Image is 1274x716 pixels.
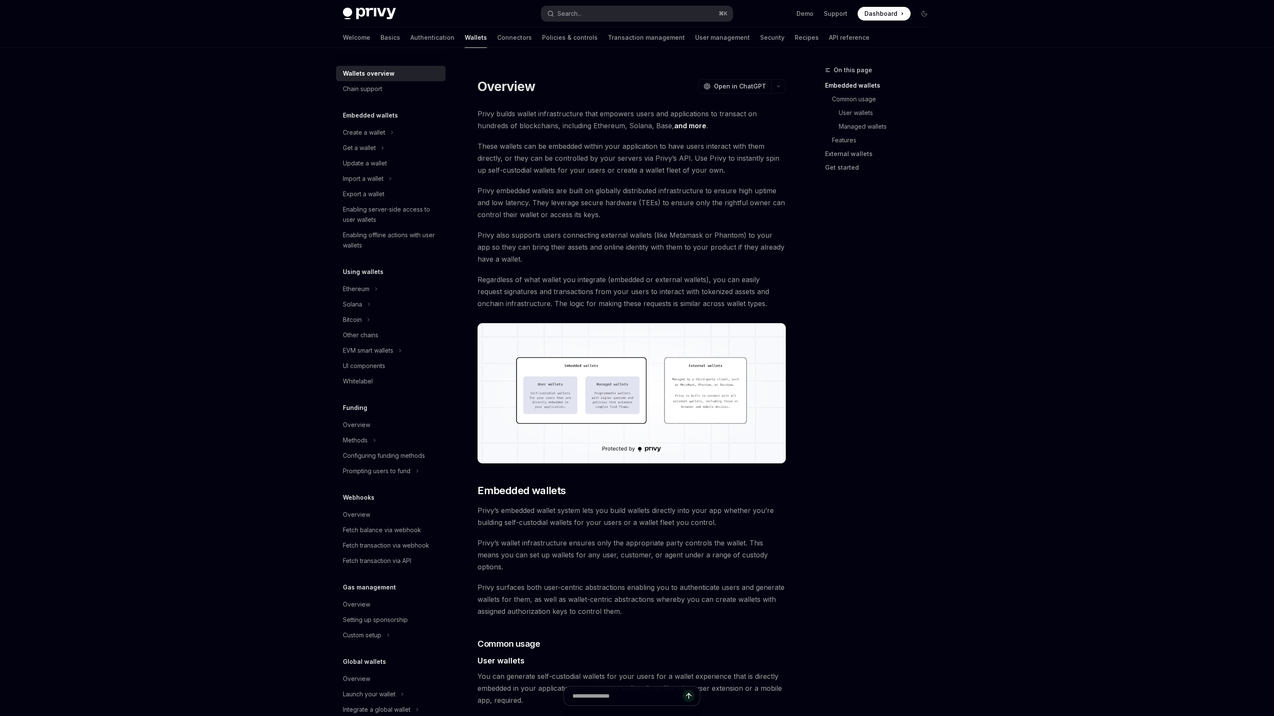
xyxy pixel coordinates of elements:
[336,671,445,687] a: Overview
[336,448,445,463] a: Configuring funding methods
[478,537,786,573] span: Privy’s wallet infrastructure ensures only the appropriate party controls the wallet. This means ...
[343,361,385,371] div: UI components
[478,79,535,94] h1: Overview
[825,133,938,147] a: Features
[542,27,598,48] a: Policies & controls
[343,330,378,340] div: Other chains
[343,27,370,48] a: Welcome
[497,27,532,48] a: Connectors
[343,230,440,250] div: Enabling offline actions with user wallets
[824,9,847,18] a: Support
[478,140,786,176] span: These wallets can be embedded within your application to have users interact with them directly, ...
[343,615,408,625] div: Setting up sponsorship
[343,189,384,199] div: Export a wallet
[825,161,938,174] a: Get started
[698,79,771,94] button: Open in ChatGPT
[336,81,445,97] a: Chain support
[336,374,445,389] a: Whitelabel
[714,82,766,91] span: Open in ChatGPT
[380,27,400,48] a: Basics
[825,120,938,133] a: Managed wallets
[478,581,786,617] span: Privy surfaces both user-centric abstractions enabling you to authenticate users and generate wal...
[343,8,396,20] img: dark logo
[478,655,525,666] span: User wallets
[336,687,445,702] button: Toggle Launch your wallet section
[825,79,938,92] a: Embedded wallets
[795,27,819,48] a: Recipes
[336,358,445,374] a: UI components
[796,9,814,18] a: Demo
[343,84,382,94] div: Chain support
[336,507,445,522] a: Overview
[336,66,445,81] a: Wallets overview
[858,7,911,21] a: Dashboard
[760,27,784,48] a: Security
[572,687,683,705] input: Ask a question...
[336,156,445,171] a: Update a wallet
[336,186,445,202] a: Export a wallet
[343,704,410,715] div: Integrate a global wallet
[608,27,685,48] a: Transaction management
[541,6,733,21] button: Open search
[478,504,786,528] span: Privy’s embedded wallet system lets you build wallets directly into your app whether you’re build...
[336,628,445,643] button: Toggle Custom setup section
[478,274,786,309] span: Regardless of what wallet you integrate (embedded or external wallets), you can easily request si...
[478,638,540,650] span: Common usage
[478,185,786,221] span: Privy embedded wallets are built on globally distributed infrastructure to ensure high uptime and...
[343,689,395,699] div: Launch your wallet
[336,202,445,227] a: Enabling server-side access to user wallets
[336,597,445,612] a: Overview
[864,9,897,18] span: Dashboard
[343,674,370,684] div: Overview
[343,599,370,610] div: Overview
[343,376,373,386] div: Whitelabel
[719,10,728,17] span: ⌘ K
[343,435,368,445] div: Methods
[478,323,786,463] img: images/walletoverview.png
[336,463,445,479] button: Toggle Prompting users to fund section
[557,9,581,19] div: Search...
[336,343,445,358] button: Toggle EVM smart wallets section
[478,108,786,132] span: Privy builds wallet infrastructure that empowers users and applications to transact on hundreds o...
[465,27,487,48] a: Wallets
[829,27,870,48] a: API reference
[343,315,362,325] div: Bitcoin
[478,229,786,265] span: Privy also supports users connecting external wallets (like Metamask or Phantom) to your app so t...
[343,345,393,356] div: EVM smart wallets
[343,466,410,476] div: Prompting users to fund
[343,540,429,551] div: Fetch transaction via webhook
[336,281,445,297] button: Toggle Ethereum section
[343,420,370,430] div: Overview
[336,327,445,343] a: Other chains
[343,657,386,667] h5: Global wallets
[336,538,445,553] a: Fetch transaction via webhook
[825,147,938,161] a: External wallets
[343,403,367,413] h5: Funding
[343,299,362,309] div: Solana
[478,484,566,498] span: Embedded wallets
[336,522,445,538] a: Fetch balance via webhook
[336,227,445,253] a: Enabling offline actions with user wallets
[343,158,387,168] div: Update a wallet
[343,110,398,121] h5: Embedded wallets
[343,556,411,566] div: Fetch transaction via API
[834,65,872,75] span: On this page
[336,612,445,628] a: Setting up sponsorship
[343,127,385,138] div: Create a wallet
[343,492,375,503] h5: Webhooks
[336,553,445,569] a: Fetch transaction via API
[343,451,425,461] div: Configuring funding methods
[336,433,445,448] button: Toggle Methods section
[343,525,421,535] div: Fetch balance via webhook
[825,92,938,106] a: Common usage
[343,204,440,225] div: Enabling server-side access to user wallets
[674,121,706,130] a: and more
[683,690,695,702] button: Send message
[336,417,445,433] a: Overview
[336,171,445,186] button: Toggle Import a wallet section
[336,312,445,327] button: Toggle Bitcoin section
[343,267,383,277] h5: Using wallets
[343,68,395,79] div: Wallets overview
[478,670,786,706] span: You can generate self-custodial wallets for your users for a wallet experience that is directly e...
[825,106,938,120] a: User wallets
